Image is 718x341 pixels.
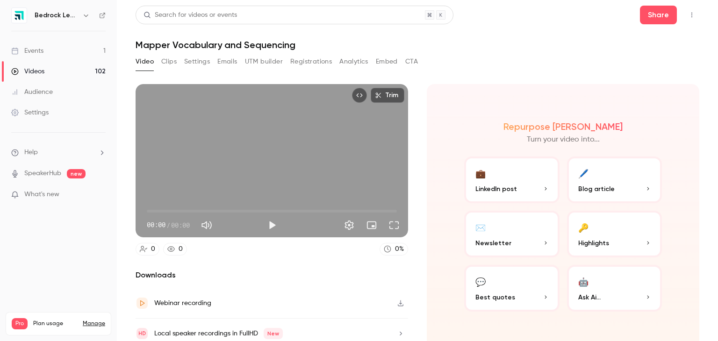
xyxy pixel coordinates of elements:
[264,328,283,339] span: New
[567,156,662,203] button: 🖊️Blog article
[475,274,486,289] div: 💬
[11,108,49,117] div: Settings
[217,54,237,69] button: Emails
[464,265,560,312] button: 💬Best quotes
[12,8,27,23] img: Bedrock Learning
[684,7,699,22] button: Top Bar Actions
[475,184,517,194] span: LinkedIn post
[67,169,86,178] span: new
[380,243,408,256] a: 0%
[166,220,170,230] span: /
[154,328,283,339] div: Local speaker recordings in FullHD
[151,244,155,254] div: 0
[245,54,283,69] button: UTM builder
[136,270,408,281] h2: Downloads
[163,243,187,256] a: 0
[339,54,368,69] button: Analytics
[578,166,589,180] div: 🖊️
[503,121,623,132] h2: Repurpose [PERSON_NAME]
[352,88,367,103] button: Embed video
[290,54,332,69] button: Registrations
[527,134,600,145] p: Turn your video into...
[11,148,106,157] li: help-dropdown-opener
[263,216,281,234] button: Play
[12,318,28,329] span: Pro
[385,216,403,234] button: Full screen
[405,54,418,69] button: CTA
[24,169,61,178] a: SpeakerHub
[362,216,381,234] button: Turn on miniplayer
[578,184,615,194] span: Blog article
[371,88,404,103] button: Trim
[395,244,404,254] div: 0 %
[578,292,601,302] span: Ask Ai...
[184,54,210,69] button: Settings
[464,211,560,257] button: ✉️Newsletter
[475,220,486,234] div: ✉️
[578,274,589,289] div: 🤖
[11,46,43,56] div: Events
[35,11,79,20] h6: Bedrock Learning
[33,320,77,327] span: Plan usage
[475,238,511,248] span: Newsletter
[376,54,398,69] button: Embed
[136,243,159,256] a: 0
[464,156,560,203] button: 💼LinkedIn post
[640,6,677,24] button: Share
[11,67,44,76] div: Videos
[136,54,154,69] button: Video
[94,191,106,199] iframe: Noticeable Trigger
[24,190,59,199] span: What's new
[567,265,662,312] button: 🤖Ask Ai...
[197,216,216,234] button: Mute
[147,220,190,230] div: 00:00
[144,10,237,20] div: Search for videos or events
[567,211,662,257] button: 🔑Highlights
[475,166,486,180] div: 💼
[11,87,53,97] div: Audience
[578,220,589,234] div: 🔑
[578,238,609,248] span: Highlights
[83,320,105,327] a: Manage
[136,39,699,50] h1: Mapper Vocabulary and Sequencing
[24,148,38,157] span: Help
[171,220,190,230] span: 00:00
[179,244,183,254] div: 0
[154,298,211,309] div: Webinar recording
[161,54,177,69] button: Clips
[475,292,515,302] span: Best quotes
[340,216,359,234] button: Settings
[147,220,165,230] span: 00:00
